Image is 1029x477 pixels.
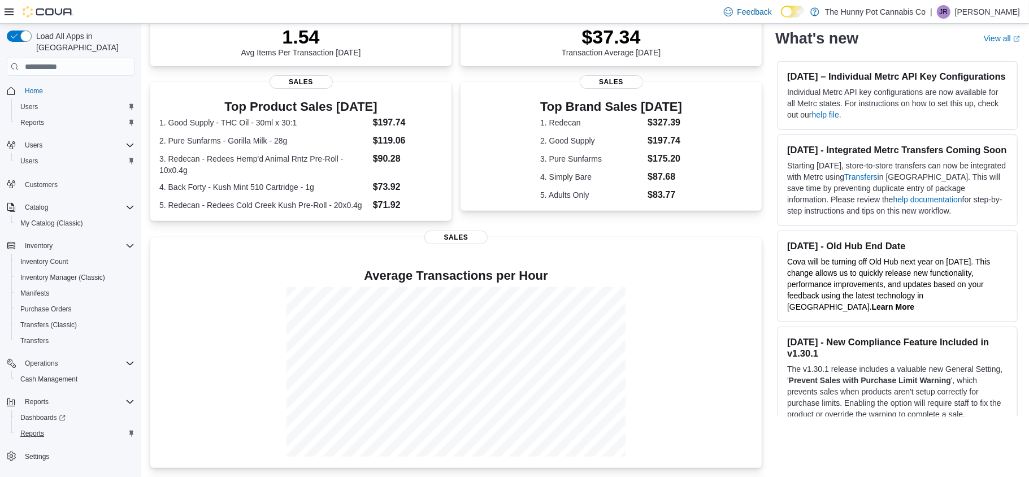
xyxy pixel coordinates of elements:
h3: [DATE] - Integrated Metrc Transfers Coming Soon [787,144,1008,155]
span: Dashboards [20,413,66,422]
span: Sales [270,75,333,89]
span: Cash Management [16,372,134,386]
span: Inventory [25,241,53,250]
dt: 4. Simply Bare [540,171,643,183]
strong: Learn More [872,302,914,311]
button: Inventory Count [11,254,139,270]
span: Manifests [20,289,49,298]
span: Catalog [20,201,134,214]
button: Transfers (Classic) [11,317,139,333]
span: Settings [20,449,134,463]
p: Individual Metrc API key configurations are now available for all Metrc states. For instructions ... [787,86,1008,120]
a: Users [16,154,42,168]
button: Users [11,99,139,115]
span: Inventory Count [20,257,68,266]
span: Sales [424,231,488,244]
button: Customers [2,176,139,192]
button: Home [2,83,139,99]
h4: Average Transactions per Hour [159,269,753,283]
span: Feedback [737,6,772,18]
h3: [DATE] – Individual Metrc API Key Configurations [787,71,1008,82]
button: Cash Management [11,371,139,387]
button: Users [20,138,47,152]
span: Cash Management [20,375,77,384]
button: Reports [11,115,139,131]
span: Reports [20,395,134,409]
button: Settings [2,448,139,465]
a: Inventory Manager (Classic) [16,271,110,284]
span: Load All Apps in [GEOGRAPHIC_DATA] [32,31,134,53]
span: Inventory Manager (Classic) [16,271,134,284]
a: help file [812,110,839,119]
a: Reports [16,427,49,440]
h3: [DATE] - Old Hub End Date [787,240,1008,251]
dd: $87.68 [648,170,682,184]
dt: 3. Pure Sunfarms [540,153,643,164]
span: Transfers [20,336,49,345]
button: Inventory [20,239,57,253]
dt: 4. Back Forty - Kush Mint 510 Cartridge - 1g [159,181,368,193]
span: Reports [20,118,44,127]
span: Users [16,154,134,168]
span: Manifests [16,287,134,300]
span: Users [20,157,38,166]
a: help documentation [893,195,962,204]
span: Transfers (Classic) [16,318,134,332]
span: Home [25,86,43,96]
a: Dashboards [11,410,139,426]
a: Feedback [719,1,776,23]
dd: $73.92 [373,180,442,194]
dd: $197.74 [648,134,682,148]
button: Operations [20,357,63,370]
dt: 5. Adults Only [540,189,643,201]
button: Users [11,153,139,169]
span: Dashboards [16,411,134,424]
span: Reports [16,427,134,440]
button: Transfers [11,333,139,349]
a: Home [20,84,47,98]
p: The v1.30.1 release includes a valuable new General Setting, ' ', which prevents sales when produ... [787,363,1008,431]
input: Dark Mode [781,6,805,18]
span: Transfers (Classic) [20,320,77,329]
h3: [DATE] - New Compliance Feature Included in v1.30.1 [787,336,1008,359]
div: Jesse Redwood [937,5,950,19]
dt: 3. Redecan - Redees Hemp'd Animal Rntz Pre-Roll - 10x0.4g [159,153,368,176]
span: My Catalog (Classic) [16,216,134,230]
span: Reports [16,116,134,129]
p: $37.34 [562,25,661,48]
span: Catalog [25,203,48,212]
a: Transfers [844,172,878,181]
button: Catalog [2,200,139,215]
span: Transfers [16,334,134,348]
dd: $119.06 [373,134,442,148]
span: Reports [20,429,44,438]
h3: Top Brand Sales [DATE] [540,100,682,114]
button: Inventory [2,238,139,254]
span: Home [20,84,134,98]
button: Reports [2,394,139,410]
p: The Hunny Pot Cannabis Co [825,5,926,19]
span: Purchase Orders [16,302,134,316]
button: Operations [2,355,139,371]
dd: $71.92 [373,198,442,212]
span: Customers [20,177,134,191]
a: Reports [16,116,49,129]
span: Users [20,138,134,152]
button: My Catalog (Classic) [11,215,139,231]
span: Reports [25,397,49,406]
span: JR [940,5,948,19]
dd: $197.74 [373,116,442,129]
dt: 2. Good Supply [540,135,643,146]
span: Settings [25,452,49,461]
dt: 1. Good Supply - THC Oil - 30ml x 30:1 [159,117,368,128]
strong: Prevent Sales with Purchase Limit Warning [789,376,951,385]
dt: 2. Pure Sunfarms - Gorilla Milk - 28g [159,135,368,146]
span: Users [25,141,42,150]
dd: $327.39 [648,116,682,129]
dd: $83.77 [648,188,682,202]
button: Inventory Manager (Classic) [11,270,139,285]
a: Users [16,100,42,114]
svg: External link [1013,36,1020,42]
span: Cova will be turning off Old Hub next year on [DATE]. This change allows us to quickly release ne... [787,257,991,311]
